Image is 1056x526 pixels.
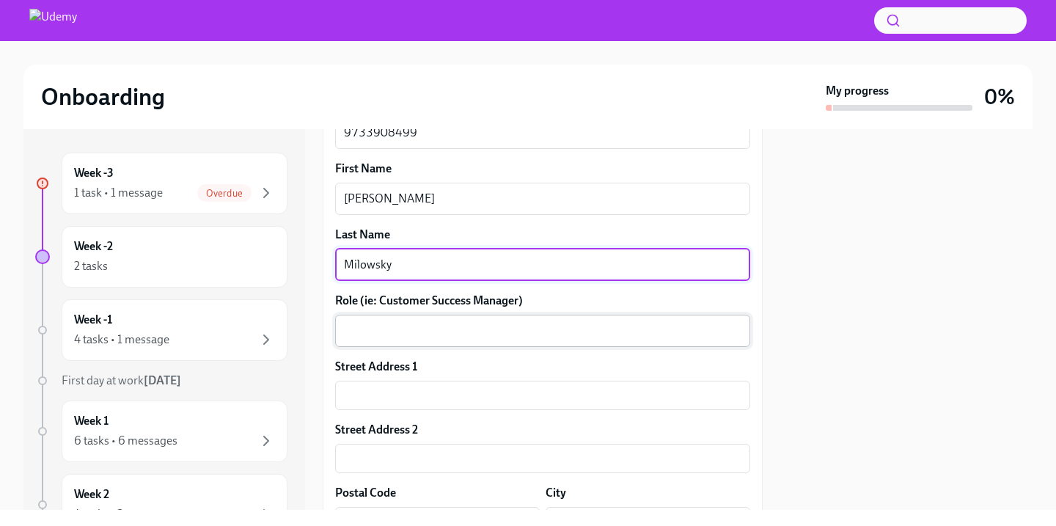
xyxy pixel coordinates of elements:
[41,82,165,112] h2: Onboarding
[984,84,1015,110] h3: 0%
[335,227,750,243] label: Last Name
[74,238,113,255] h6: Week -2
[344,190,741,208] textarea: [PERSON_NAME]
[335,422,418,438] label: Street Address 2
[74,185,163,201] div: 1 task • 1 message
[335,359,417,375] label: Street Address 1
[74,165,114,181] h6: Week -3
[197,188,252,199] span: Overdue
[35,226,287,288] a: Week -22 tasks
[335,293,750,309] label: Role (ie: Customer Success Manager)
[74,506,175,522] div: 4 tasks • 2 messages
[29,9,77,32] img: Udemy
[335,485,396,501] label: Postal Code
[74,413,109,429] h6: Week 1
[74,332,169,348] div: 4 tasks • 1 message
[62,373,181,387] span: First day at work
[74,258,108,274] div: 2 tasks
[344,124,741,142] textarea: 9733908499
[74,433,177,449] div: 6 tasks • 6 messages
[74,312,112,328] h6: Week -1
[35,373,287,389] a: First day at work[DATE]
[35,401,287,462] a: Week 16 tasks • 6 messages
[335,161,750,177] label: First Name
[826,83,889,99] strong: My progress
[35,299,287,361] a: Week -14 tasks • 1 message
[35,153,287,214] a: Week -31 task • 1 messageOverdue
[74,486,109,503] h6: Week 2
[144,373,181,387] strong: [DATE]
[546,485,566,501] label: City
[344,256,741,274] textarea: Milowsky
